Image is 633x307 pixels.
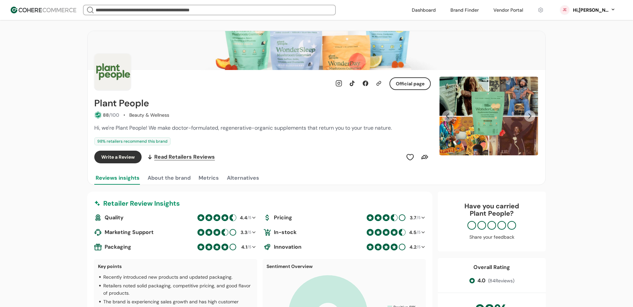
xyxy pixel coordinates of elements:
div: Pricing [263,214,364,222]
div: Innovation [263,243,364,251]
div: Quality [94,214,195,222]
div: 98 % retailers recommend this brand [94,137,171,145]
div: Share your feedback [444,234,539,241]
div: /5 [239,214,251,221]
span: 88 [103,112,109,118]
div: /5 [239,229,251,236]
span: Hi, we're Plant People! We make doctor-formulated, regenerative-organic supplements that return y... [94,124,392,131]
div: In-stock [263,228,364,236]
span: ( 84 Reviews) [488,277,514,284]
button: Hi,[PERSON_NAME] [572,7,616,14]
img: Slide 0 [439,77,539,155]
p: Key points [98,263,253,270]
img: Brand cover image [88,31,545,70]
button: Previous Slide [442,110,453,122]
h2: Plant People [94,98,149,109]
div: Slide 1 [439,77,539,155]
img: Cohere Logo [11,7,76,13]
div: 4.2 [409,244,416,251]
div: 3.7 [410,214,416,221]
p: Sentiment Overview [267,263,422,270]
button: About the brand [146,171,192,185]
div: Have you carried [444,202,539,217]
div: Carousel [439,77,539,155]
button: Write a Review [94,151,142,163]
div: /5 [408,244,420,251]
div: Marketing Support [94,228,195,236]
div: 4.5 [409,229,416,236]
span: /100 [109,112,119,118]
span: 4.0 [477,277,485,285]
div: Packaging [94,243,195,251]
div: Hi, [PERSON_NAME] [572,7,609,14]
p: Recently introduced new products and updated packaging. [103,273,233,281]
a: Read Retailers Reviews [147,151,215,163]
button: Next Slide [524,110,535,122]
p: Retailers noted solid packaging, competitive pricing, and good flavor of products. [103,282,253,297]
div: 4.1 [241,244,247,251]
button: Official page [389,77,431,90]
div: /5 [239,244,251,251]
div: /5 [408,214,420,221]
button: Metrics [197,171,220,185]
button: Alternatives [226,171,261,185]
div: 4.4 [240,214,247,221]
div: Beauty & Wellness [129,112,169,119]
div: Retailer Review Insights [94,198,426,208]
span: Read Retailers Reviews [154,153,215,161]
div: /5 [408,229,420,236]
button: Reviews insights [94,171,141,185]
img: Brand Photo [94,53,131,90]
svg: 0 percent [560,5,570,15]
div: Overall Rating [473,263,510,271]
div: 3.3 [241,229,247,236]
p: Plant People ? [444,210,539,217]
